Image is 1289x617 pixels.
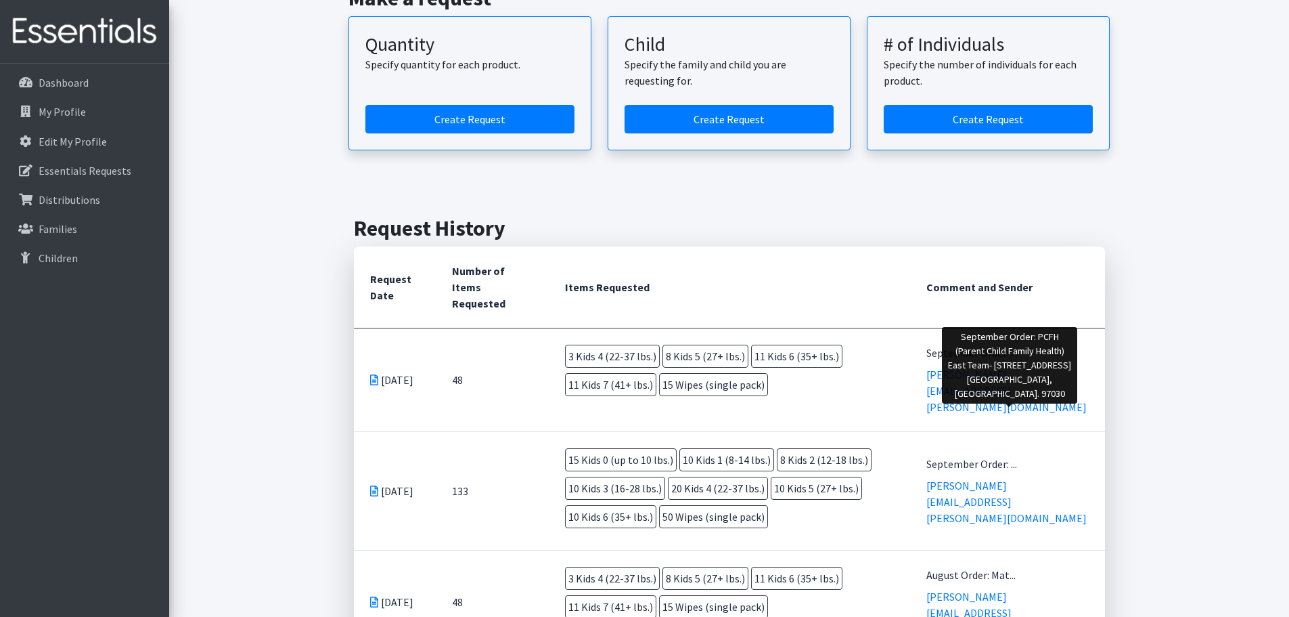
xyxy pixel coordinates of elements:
[354,431,436,550] td: [DATE]
[39,135,107,148] p: Edit My Profile
[659,505,768,528] span: 50 Wipes (single pack)
[365,56,574,72] p: Specify quantity for each product.
[436,328,549,431] td: 48
[39,251,78,265] p: Children
[926,479,1087,525] a: [PERSON_NAME][EMAIL_ADDRESS][PERSON_NAME][DOMAIN_NAME]
[668,477,768,500] span: 20 Kids 4 (22-37 lbs.)
[5,9,164,54] img: HumanEssentials
[5,128,164,155] a: Edit My Profile
[625,56,834,89] p: Specify the family and child you are requesting for.
[39,105,86,119] p: My Profile
[549,247,910,328] th: Items Requested
[625,33,834,56] h3: Child
[926,456,1089,472] div: September Order: ...
[751,567,842,590] span: 11 Kids 6 (35+ lbs.)
[354,247,436,328] th: Request Date
[5,186,164,213] a: Distributions
[771,477,862,500] span: 10 Kids 5 (27+ lbs.)
[565,345,660,368] span: 3 Kids 4 (22-37 lbs.)
[751,345,842,368] span: 11 Kids 6 (35+ lbs.)
[565,505,656,528] span: 10 Kids 6 (35+ lbs.)
[625,105,834,133] a: Create a request for a child or family
[565,373,656,396] span: 11 Kids 7 (41+ lbs.)
[39,164,131,177] p: Essentials Requests
[942,327,1077,404] div: September Order: PCFH (Parent Child Family Health) East Team- [STREET_ADDRESS] [GEOGRAPHIC_DATA],...
[662,567,748,590] span: 8 Kids 5 (27+ lbs.)
[679,448,774,471] span: 10 Kids 1 (8-14 lbs.)
[436,247,549,328] th: Number of Items Requested
[39,76,89,89] p: Dashboard
[39,193,100,207] p: Distributions
[39,222,77,236] p: Families
[5,69,164,96] a: Dashboard
[884,105,1093,133] a: Create a request by number of individuals
[565,448,677,471] span: 15 Kids 0 (up to 10 lbs.)
[5,98,164,125] a: My Profile
[926,345,1089,361] div: September Order: ...
[354,215,1105,241] h2: Request History
[910,247,1105,328] th: Comment and Sender
[365,33,574,56] h3: Quantity
[5,215,164,242] a: Families
[436,431,549,550] td: 133
[926,567,1089,583] div: August Order: Mat...
[565,477,665,500] span: 10 Kids 3 (16-28 lbs.)
[926,368,1087,414] a: [PERSON_NAME][EMAIL_ADDRESS][PERSON_NAME][DOMAIN_NAME]
[777,448,872,471] span: 8 Kids 2 (12-18 lbs.)
[884,56,1093,89] p: Specify the number of individuals for each product.
[659,373,768,396] span: 15 Wipes (single pack)
[662,345,748,368] span: 8 Kids 5 (27+ lbs.)
[5,244,164,272] a: Children
[5,157,164,184] a: Essentials Requests
[354,328,436,431] td: [DATE]
[884,33,1093,56] h3: # of Individuals
[565,567,660,590] span: 3 Kids 4 (22-37 lbs.)
[365,105,574,133] a: Create a request by quantity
